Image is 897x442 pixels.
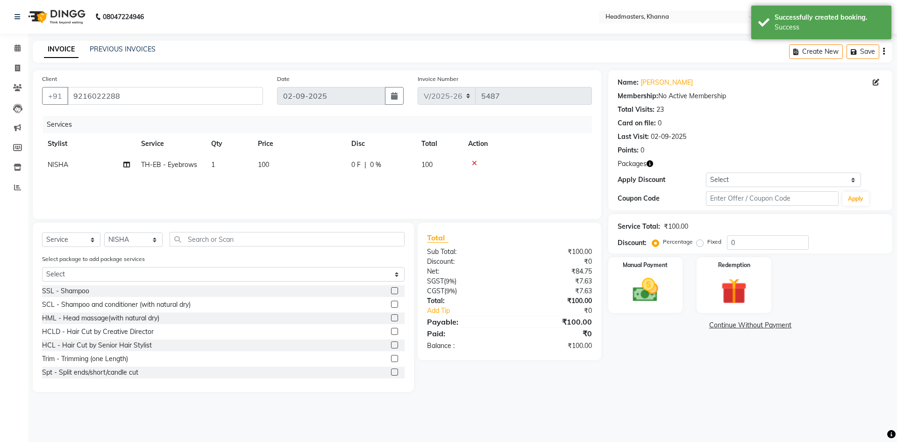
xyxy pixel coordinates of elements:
th: Total [416,133,463,154]
div: Balance : [420,341,509,351]
div: Name: [618,78,639,87]
input: Search by Name/Mobile/Email/Code [67,87,263,105]
div: ₹100.00 [509,316,598,327]
a: [PERSON_NAME] [641,78,693,87]
div: ₹7.63 [509,276,598,286]
div: Successfully created booking. [775,13,884,22]
img: _gift.svg [713,275,755,307]
div: Success [775,22,884,32]
label: Percentage [663,238,693,246]
div: ₹100.00 [509,247,598,257]
div: Last Visit: [618,132,649,142]
th: Qty [206,133,252,154]
span: Total [427,233,448,243]
label: Date [277,75,290,83]
div: ₹100.00 [509,296,598,306]
span: 0 % [370,160,381,170]
button: Apply [842,192,869,206]
label: Invoice Number [418,75,458,83]
div: Apply Discount [618,175,706,185]
span: CGST [427,287,444,295]
div: ₹100.00 [664,222,688,232]
input: Search or Scan [170,232,405,246]
input: Enter Offer / Coupon Code [706,191,839,206]
div: SSL - Shampoo [42,286,89,296]
th: Disc [346,133,416,154]
span: | [364,160,366,170]
span: TH-EB - Eyebrows [141,160,197,169]
div: Coupon Code [618,194,706,203]
div: Services [43,116,599,133]
div: Card on file: [618,118,656,128]
img: logo [24,4,88,30]
div: ₹0 [509,257,598,267]
div: Spt - Split ends/short/candle cut [42,368,138,377]
div: Service Total: [618,222,660,232]
span: 100 [258,160,269,169]
a: PREVIOUS INVOICES [90,45,156,53]
th: Service [135,133,206,154]
span: 9% [446,277,455,285]
div: ₹0 [509,328,598,339]
span: 0 F [351,160,361,170]
div: No Active Membership [618,91,883,101]
button: +91 [42,87,68,105]
div: ( ) [420,286,509,296]
span: 100 [421,160,433,169]
th: Action [463,133,592,154]
div: Membership: [618,91,658,101]
div: Net: [420,267,509,276]
div: ₹0 [524,306,598,316]
div: Total Visits: [618,105,655,115]
span: 9% [446,287,455,295]
span: SGST [427,277,444,285]
div: HML - Head massage(with natural dry) [42,313,159,323]
a: INVOICE [44,41,78,58]
div: HCL - Hair Cut by Senior Hair Stylist [42,341,152,350]
div: 23 [656,105,664,115]
div: ₹100.00 [509,341,598,351]
div: Paid: [420,328,509,339]
th: Price [252,133,346,154]
div: HCLD - Hair Cut by Creative Director [42,327,154,337]
div: Payable: [420,316,509,327]
div: Trim - Trimming (one Length) [42,354,128,364]
span: 1 [211,160,215,169]
img: _cash.svg [625,275,667,305]
div: ( ) [420,276,509,286]
label: Fixed [707,238,721,246]
div: 0 [658,118,662,128]
div: ₹84.75 [509,267,598,276]
div: SCL - Shampoo and conditioner (with natural dry) [42,300,191,310]
label: Select package to add package services [42,255,145,263]
a: Add Tip [420,306,524,316]
label: Redemption [718,261,750,269]
span: Packages [618,159,647,169]
div: Total: [420,296,509,306]
a: Continue Without Payment [610,320,890,330]
div: ₹7.63 [509,286,598,296]
button: Save [847,44,879,59]
span: NISHA [48,160,68,169]
th: Stylist [42,133,135,154]
div: 0 [641,145,644,155]
div: Points: [618,145,639,155]
div: Discount: [420,257,509,267]
div: Sub Total: [420,247,509,257]
button: Create New [789,44,843,59]
div: Discount: [618,238,647,248]
div: 02-09-2025 [651,132,686,142]
label: Manual Payment [623,261,668,269]
label: Client [42,75,57,83]
b: 08047224946 [103,4,144,30]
